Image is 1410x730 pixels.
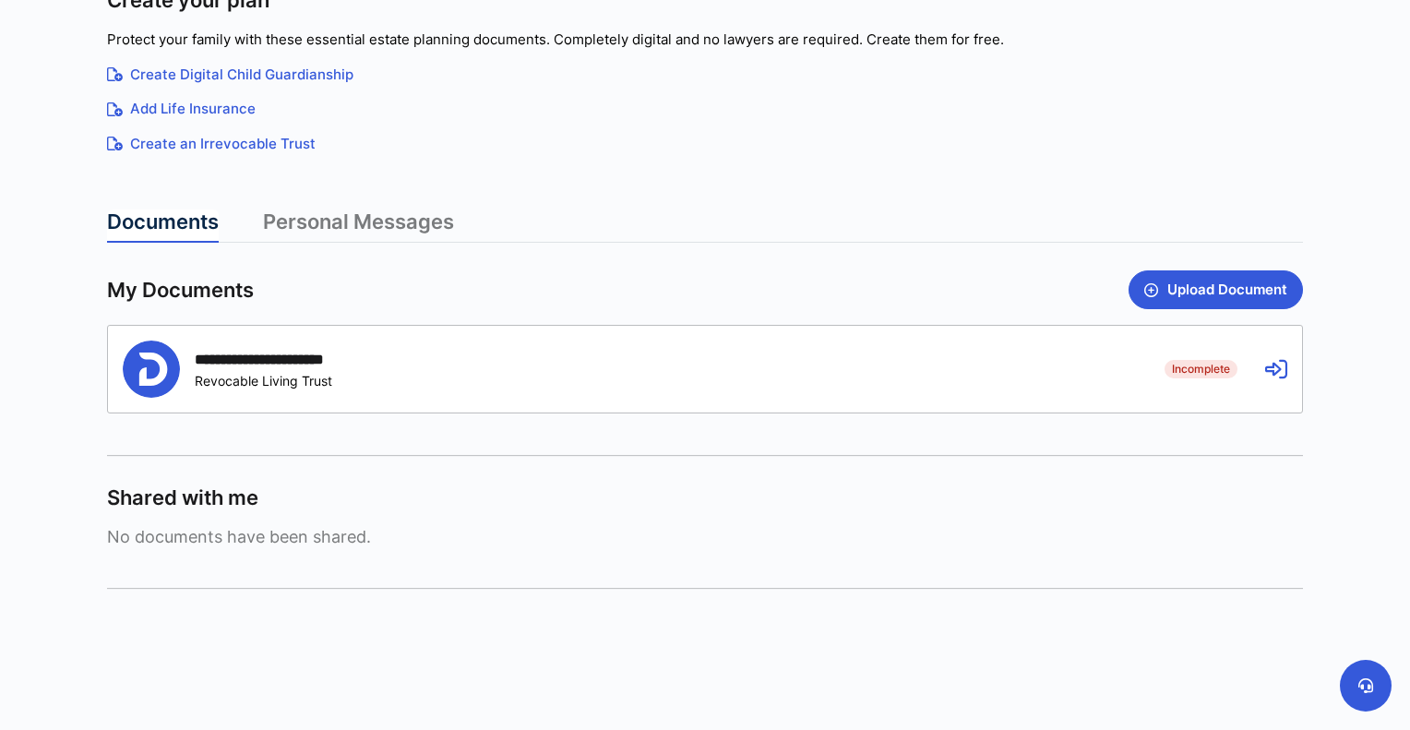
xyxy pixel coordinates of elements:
[123,341,180,398] img: Person
[107,209,219,243] a: Documents
[1129,270,1303,309] button: Upload Document
[107,527,1303,546] span: No documents have been shared.
[1165,360,1237,378] span: Incomplete
[195,373,368,389] div: Revocable Living Trust
[107,99,1303,120] a: Add Life Insurance
[107,485,258,511] span: Shared with me
[107,277,254,304] span: My Documents
[107,65,1303,86] a: Create Digital Child Guardianship
[263,209,454,243] a: Personal Messages
[107,30,1303,51] p: Protect your family with these essential estate planning documents. Completely digital and no law...
[107,134,1303,155] a: Create an Irrevocable Trust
